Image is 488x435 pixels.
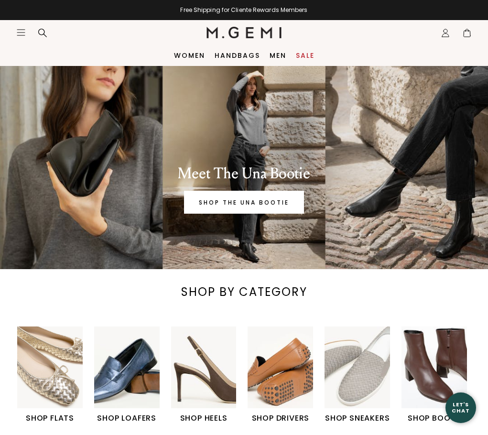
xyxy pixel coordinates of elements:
[174,52,205,59] a: Women
[296,52,314,59] a: Sale
[184,191,304,214] a: Banner primary button
[171,413,237,424] h1: SHOP HEELS
[17,413,83,424] h1: SHOP FLATS
[325,326,401,424] div: 5 / 6
[401,326,467,424] a: SHOP BOOTS
[171,326,237,424] a: SHOP HEELS
[16,28,26,37] button: Open site menu
[65,164,423,183] div: Meet The Una Bootie
[401,326,478,424] div: 6 / 6
[94,326,160,424] a: SHOP LOAFERS
[206,27,282,38] img: M.Gemi
[94,326,171,424] div: 2 / 6
[325,413,390,424] h1: SHOP SNEAKERS
[401,413,467,424] h1: SHOP BOOTS
[248,326,313,424] a: SHOP DRIVERS
[248,413,313,424] h1: SHOP DRIVERS
[94,413,160,424] h1: SHOP LOAFERS
[215,52,260,59] a: Handbags
[325,326,390,424] a: SHOP SNEAKERS
[270,52,286,59] a: Men
[17,326,83,424] a: SHOP FLATS
[17,326,94,424] div: 1 / 6
[171,326,248,424] div: 3 / 6
[248,326,325,424] div: 4 / 6
[445,402,476,413] div: Let's Chat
